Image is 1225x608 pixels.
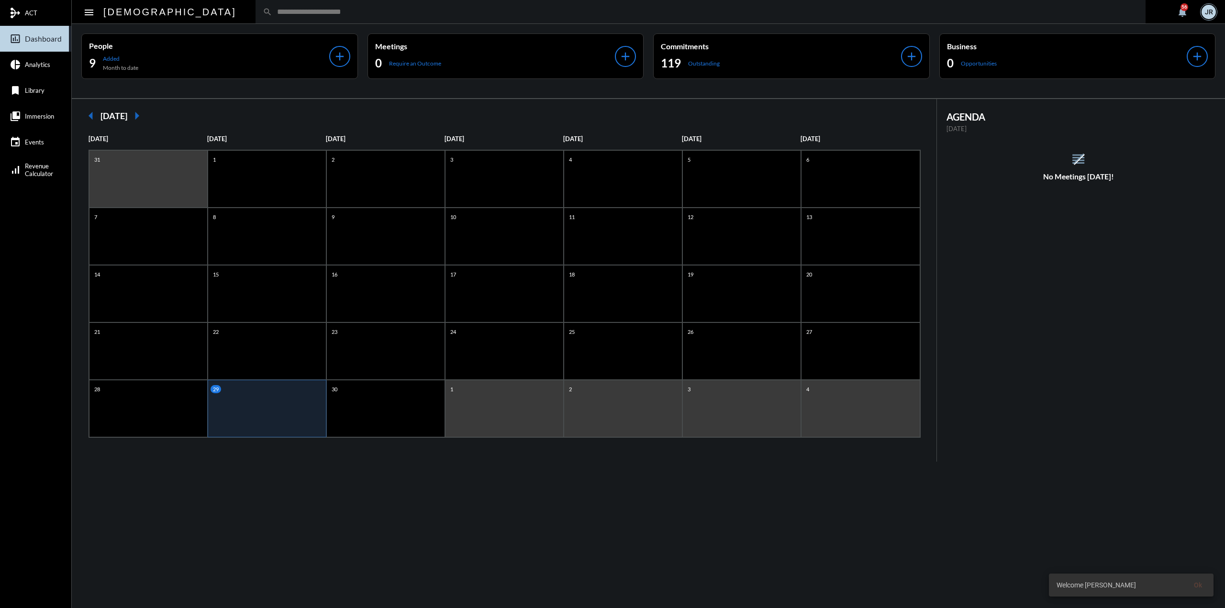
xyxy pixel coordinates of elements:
[947,42,1187,51] p: Business
[682,135,801,143] p: [DATE]
[127,106,146,125] mat-icon: arrow_right
[211,270,221,278] p: 15
[448,155,456,164] p: 3
[445,135,563,143] p: [DATE]
[10,7,21,19] mat-icon: mediation
[947,125,1211,133] p: [DATE]
[567,155,574,164] p: 4
[89,135,207,143] p: [DATE]
[567,328,577,336] p: 25
[25,34,62,43] span: Dashboard
[804,270,814,278] p: 20
[1194,581,1202,589] span: Ok
[937,172,1221,181] h5: No Meetings [DATE]!
[25,138,44,146] span: Events
[567,213,577,221] p: 11
[619,50,632,63] mat-icon: add
[92,385,102,393] p: 28
[89,41,329,50] p: People
[804,385,812,393] p: 4
[103,4,236,20] h2: [DEMOGRAPHIC_DATA]
[448,213,458,221] p: 10
[89,55,96,71] h2: 9
[326,135,445,143] p: [DATE]
[329,385,340,393] p: 30
[333,50,346,63] mat-icon: add
[961,60,997,67] p: Opportunities
[83,7,95,18] mat-icon: Side nav toggle icon
[389,60,441,67] p: Require an Outcome
[1180,3,1188,11] div: 56
[25,9,37,17] span: ACT
[211,155,218,164] p: 1
[448,385,456,393] p: 1
[329,213,337,221] p: 9
[804,155,812,164] p: 6
[263,7,272,17] mat-icon: search
[567,270,577,278] p: 18
[10,111,21,122] mat-icon: collections_bookmark
[375,55,382,71] h2: 0
[207,135,326,143] p: [DATE]
[211,213,218,221] p: 8
[947,55,954,71] h2: 0
[567,385,574,393] p: 2
[103,55,138,62] p: Added
[10,33,21,44] mat-icon: insert_chart_outlined
[25,112,54,120] span: Immersion
[685,328,696,336] p: 26
[211,328,221,336] p: 22
[685,385,693,393] p: 3
[688,60,720,67] p: Outstanding
[804,213,814,221] p: 13
[1070,151,1086,167] mat-icon: reorder
[25,162,53,177] span: Revenue Calculator
[10,59,21,70] mat-icon: pie_chart
[448,270,458,278] p: 17
[10,164,21,176] mat-icon: signal_cellular_alt
[92,213,100,221] p: 7
[448,328,458,336] p: 24
[801,135,919,143] p: [DATE]
[92,155,102,164] p: 31
[685,270,696,278] p: 19
[10,136,21,148] mat-icon: event
[329,270,340,278] p: 16
[905,50,918,63] mat-icon: add
[685,213,696,221] p: 12
[1191,50,1204,63] mat-icon: add
[329,328,340,336] p: 23
[1202,5,1216,19] div: JR
[661,42,901,51] p: Commitments
[25,87,45,94] span: Library
[103,64,138,71] p: Month to date
[79,2,99,22] button: Toggle sidenav
[563,135,682,143] p: [DATE]
[1057,580,1136,590] span: Welcome [PERSON_NAME]
[1177,6,1188,18] mat-icon: notifications
[211,385,221,393] p: 29
[685,155,693,164] p: 5
[100,111,127,121] h2: [DATE]
[81,106,100,125] mat-icon: arrow_left
[661,55,681,71] h2: 119
[329,155,337,164] p: 2
[10,85,21,96] mat-icon: bookmark
[92,270,102,278] p: 14
[92,328,102,336] p: 21
[804,328,814,336] p: 27
[947,111,1211,122] h2: AGENDA
[1186,576,1210,594] button: Ok
[375,42,615,51] p: Meetings
[25,61,50,68] span: Analytics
